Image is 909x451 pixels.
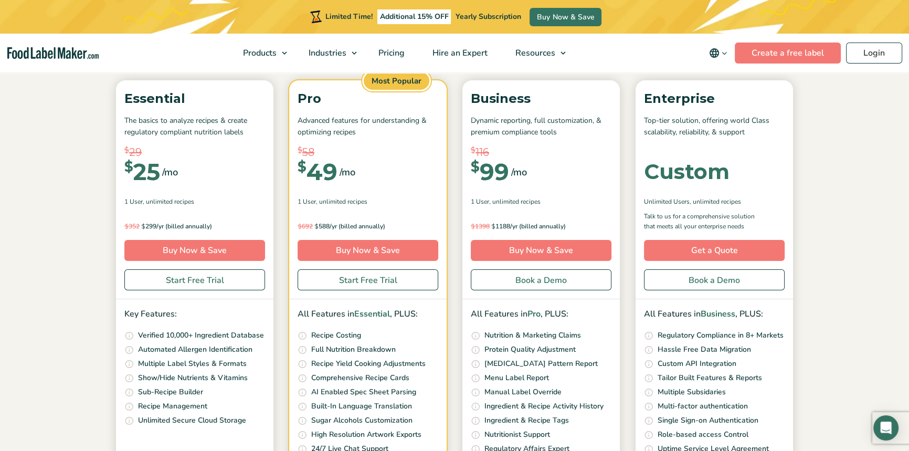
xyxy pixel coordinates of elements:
[298,222,302,230] span: $
[298,269,438,290] a: Start Free Trial
[298,160,337,183] div: 49
[484,415,569,426] p: Ingredient & Recipe Tags
[298,221,438,232] p: 588/yr (billed annually)
[475,144,489,160] span: 116
[471,222,475,230] span: $
[484,344,576,355] p: Protein Quality Adjustment
[124,222,140,230] del: 352
[124,144,129,156] span: $
[846,43,902,64] a: Login
[295,34,362,72] a: Industries
[644,240,785,261] a: Get a Quote
[138,330,264,341] p: Verified 10,000+ Ingredient Database
[311,330,361,341] p: Recipe Costing
[325,12,373,22] span: Limited Time!
[305,47,347,59] span: Industries
[377,9,451,24] span: Additional 15% OFF
[511,165,527,180] span: /mo
[484,401,604,412] p: Ingredient & Recipe Activity History
[240,47,278,59] span: Products
[124,308,265,321] p: Key Features:
[314,222,319,230] span: $
[311,358,426,370] p: Recipe Yield Cooking Adjustments
[644,212,765,232] p: Talk to us for a comprehensive solution that meets all your enterprise needs
[491,222,495,230] span: $
[124,115,265,139] p: The basics to analyze recipes & create regulatory compliant nutrition labels
[302,144,314,160] span: 58
[471,89,611,109] p: Business
[141,222,145,230] span: $
[138,415,246,426] p: Unlimited Secure Cloud Storage
[311,401,412,412] p: Built-In Language Translation
[316,197,367,206] span: , Unlimited Recipes
[340,165,355,180] span: /mo
[690,197,741,206] span: , Unlimited Recipes
[484,330,581,341] p: Nutrition & Marketing Claims
[138,358,247,370] p: Multiple Label Styles & Formats
[311,415,413,426] p: Sugar Alcohols Customization
[311,429,421,440] p: High Resolution Artwork Exports
[298,197,316,206] span: 1 User
[644,161,730,182] div: Custom
[298,89,438,109] p: Pro
[375,47,406,59] span: Pricing
[471,197,489,206] span: 1 User
[311,386,416,398] p: AI Enabled Spec Sheet Parsing
[362,70,431,92] span: Most Popular
[124,89,265,109] p: Essential
[138,372,248,384] p: Show/Hide Nutrients & Vitamins
[124,269,265,290] a: Start Free Trial
[298,160,306,174] span: $
[471,160,480,174] span: $
[471,144,475,156] span: $
[471,308,611,321] p: All Features in , PLUS:
[124,222,129,230] span: $
[484,358,598,370] p: [MEDICAL_DATA] Pattern Report
[365,34,416,72] a: Pricing
[298,308,438,321] p: All Features in , PLUS:
[527,308,541,320] span: Pro
[484,372,549,384] p: Menu Label Report
[129,144,142,160] span: 29
[298,222,313,230] del: 692
[484,429,550,440] p: Nutritionist Support
[658,401,748,412] p: Multi-factor authentication
[658,386,726,398] p: Multiple Subsidaries
[644,269,785,290] a: Book a Demo
[429,47,489,59] span: Hire an Expert
[658,372,762,384] p: Tailor Built Features & Reports
[471,240,611,261] a: Buy Now & Save
[298,240,438,261] a: Buy Now & Save
[419,34,499,72] a: Hire an Expert
[658,358,736,370] p: Custom API Integration
[162,165,178,180] span: /mo
[658,415,758,426] p: Single Sign-on Authentication
[658,330,784,341] p: Regulatory Compliance in 8+ Markets
[124,160,133,174] span: $
[735,43,841,64] a: Create a free label
[138,344,252,355] p: Automated Allergen Identification
[489,197,541,206] span: , Unlimited Recipes
[471,160,509,183] div: 99
[644,115,785,139] p: Top-tier solution, offering world Class scalability, reliability, & support
[456,12,521,22] span: Yearly Subscription
[138,386,203,398] p: Sub-Recipe Builder
[138,401,207,412] p: Recipe Management
[644,89,785,109] p: Enterprise
[229,34,292,72] a: Products
[124,240,265,261] a: Buy Now & Save
[512,47,556,59] span: Resources
[644,308,785,321] p: All Features in , PLUS:
[311,344,396,355] p: Full Nutrition Breakdown
[354,308,390,320] span: Essential
[124,197,143,206] span: 1 User
[298,115,438,139] p: Advanced features for understanding & optimizing recipes
[471,115,611,139] p: Dynamic reporting, full customization, & premium compliance tools
[658,344,751,355] p: Hassle Free Data Migration
[311,372,409,384] p: Comprehensive Recipe Cards
[502,34,571,72] a: Resources
[471,222,490,230] del: 1398
[484,386,562,398] p: Manual Label Override
[143,197,194,206] span: , Unlimited Recipes
[124,160,160,183] div: 25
